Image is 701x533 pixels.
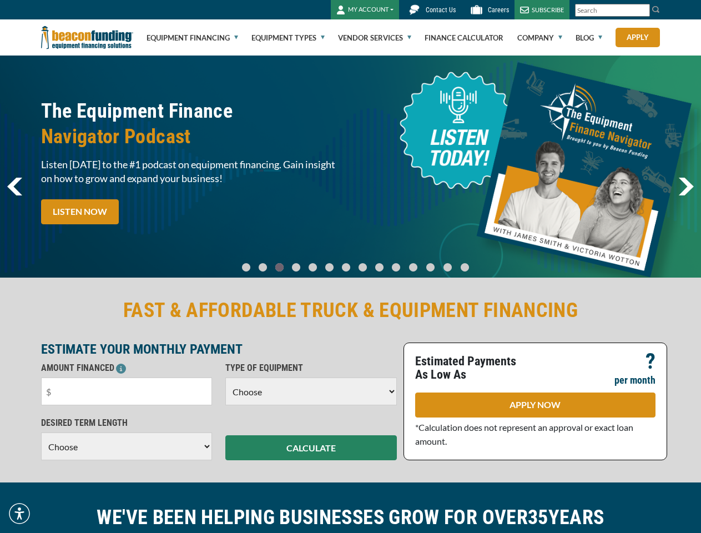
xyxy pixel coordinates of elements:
input: Search [575,4,650,17]
a: Company [517,20,562,56]
span: Navigator Podcast [41,124,344,149]
a: Go To Slide 2 [273,263,286,272]
h2: FAST & AFFORDABLE TRUCK & EQUIPMENT FINANCING [41,298,660,323]
img: Beacon Funding Corporation logo [41,19,133,56]
button: CALCULATE [225,435,397,460]
a: Go To Slide 7 [356,263,370,272]
a: APPLY NOW [415,393,655,418]
img: Search [652,5,660,14]
span: *Calculation does not represent an approval or exact loan amount. [415,422,633,446]
p: per month [614,374,655,387]
img: Left Navigator [7,178,22,195]
img: Right Navigator [678,178,694,195]
p: Estimated Payments As Low As [415,355,529,381]
h2: The Equipment Finance [41,98,344,149]
a: Go To Slide 11 [423,263,437,272]
span: Contact Us [426,6,456,14]
a: Go To Slide 9 [390,263,403,272]
p: ESTIMATE YOUR MONTHLY PAYMENT [41,343,397,356]
input: $ [41,378,213,405]
a: Go To Slide 1 [256,263,270,272]
a: next [678,178,694,195]
a: Go To Slide 3 [290,263,303,272]
span: Listen [DATE] to the #1 podcast on equipment financing. Gain insight on how to grow and expand yo... [41,158,344,185]
a: Go To Slide 5 [323,263,336,272]
a: Go To Slide 6 [340,263,353,272]
a: Go To Slide 13 [458,263,472,272]
a: previous [7,178,22,195]
a: Go To Slide 12 [441,263,455,272]
a: Go To Slide 10 [406,263,420,272]
p: AMOUNT FINANCED [41,361,213,375]
a: Finance Calculator [425,20,503,56]
a: LISTEN NOW [41,199,119,224]
span: 35 [528,506,548,529]
a: Vendor Services [338,20,411,56]
p: ? [645,355,655,368]
a: Blog [576,20,602,56]
p: TYPE OF EQUIPMENT [225,361,397,375]
a: Clear search text [638,6,647,15]
a: Equipment Financing [147,20,238,56]
span: Careers [488,6,509,14]
p: DESIRED TERM LENGTH [41,416,213,430]
a: Go To Slide 4 [306,263,320,272]
h2: WE'VE BEEN HELPING BUSINESSES GROW FOR OVER YEARS [41,505,660,530]
a: Go To Slide 8 [373,263,386,272]
a: Apply [616,28,660,47]
a: Go To Slide 0 [240,263,253,272]
a: Equipment Types [251,20,325,56]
